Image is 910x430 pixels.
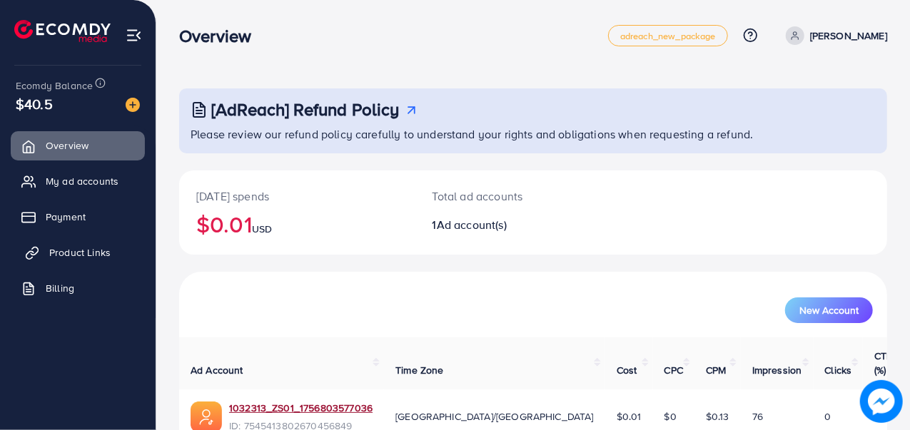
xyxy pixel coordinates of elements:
span: [GEOGRAPHIC_DATA]/[GEOGRAPHIC_DATA] [395,409,594,424]
span: 0 [825,409,831,424]
span: Clicks [825,363,852,377]
span: Impression [752,363,802,377]
p: Total ad accounts [433,188,575,205]
h2: $0.01 [196,210,398,237]
a: 1032313_ZS01_1756803577036 [229,401,373,415]
img: menu [126,27,142,43]
span: CTR (%) [874,349,893,377]
h3: Overview [179,26,263,46]
img: image [860,380,903,423]
a: [PERSON_NAME] [780,26,887,45]
span: 76 [752,409,763,424]
a: Billing [11,274,145,302]
span: CPC [664,363,683,377]
span: $40.5 [16,93,53,114]
span: Ad Account [191,363,243,377]
button: New Account [785,297,873,323]
span: Ad account(s) [437,217,507,232]
span: $0.13 [706,409,729,424]
span: Billing [46,281,74,295]
span: Time Zone [395,363,443,377]
span: CPM [706,363,726,377]
span: Payment [46,210,86,224]
a: adreach_new_package [608,25,728,46]
a: Overview [11,131,145,160]
span: USD [252,222,272,236]
span: adreach_new_package [620,31,716,41]
span: $0 [664,409,677,424]
p: Please review our refund policy carefully to understand your rights and obligations when requesti... [191,126,879,143]
h3: [AdReach] Refund Policy [211,99,400,120]
span: Product Links [49,245,111,260]
span: New Account [799,305,859,315]
span: My ad accounts [46,174,118,188]
a: Product Links [11,238,145,267]
a: Payment [11,203,145,231]
img: image [126,98,140,112]
span: $0.01 [617,409,642,424]
h2: 1 [433,218,575,232]
p: [DATE] spends [196,188,398,205]
span: Cost [617,363,637,377]
a: My ad accounts [11,167,145,195]
span: Ecomdy Balance [16,78,93,93]
span: Overview [46,138,89,153]
img: logo [14,20,111,42]
p: [PERSON_NAME] [810,27,887,44]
